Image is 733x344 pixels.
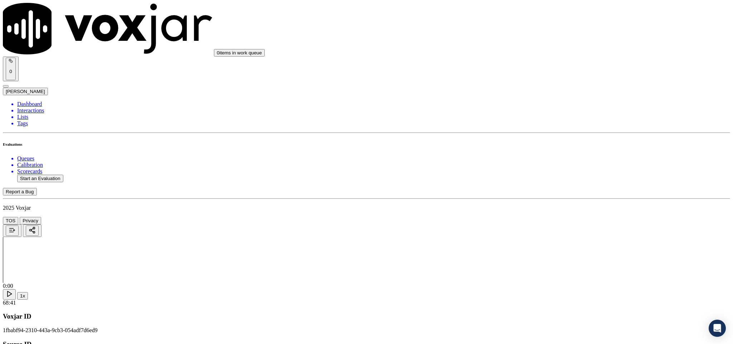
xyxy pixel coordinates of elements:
h3: Voxjar ID [3,312,730,320]
button: Start an Evaluation [17,175,63,182]
a: Interactions [17,107,730,114]
button: 0items in work queue [214,49,265,57]
a: Lists [17,114,730,120]
img: voxjar logo [3,3,212,54]
button: Report a Bug [3,188,37,195]
p: 0 [9,69,13,74]
div: Open Intercom Messenger [709,320,726,337]
a: Dashboard [17,101,730,107]
span: [PERSON_NAME] [6,89,45,94]
a: Tags [17,120,730,127]
a: Scorecards [17,168,730,175]
button: 0 [6,58,16,80]
div: 0:00 [3,283,730,289]
h6: Evaluations [3,142,730,146]
button: Privacy [20,217,41,224]
button: 1x [17,292,28,300]
a: Queues [17,155,730,162]
div: 68:41 [3,300,730,306]
a: Calibration [17,162,730,168]
p: 2025 Voxjar [3,205,730,211]
button: [PERSON_NAME] [3,88,48,95]
button: TOS [3,217,18,224]
button: 0 [3,57,19,81]
p: 1fbabf94-2310-443a-9cb3-054adf7d6ed9 [3,327,730,334]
